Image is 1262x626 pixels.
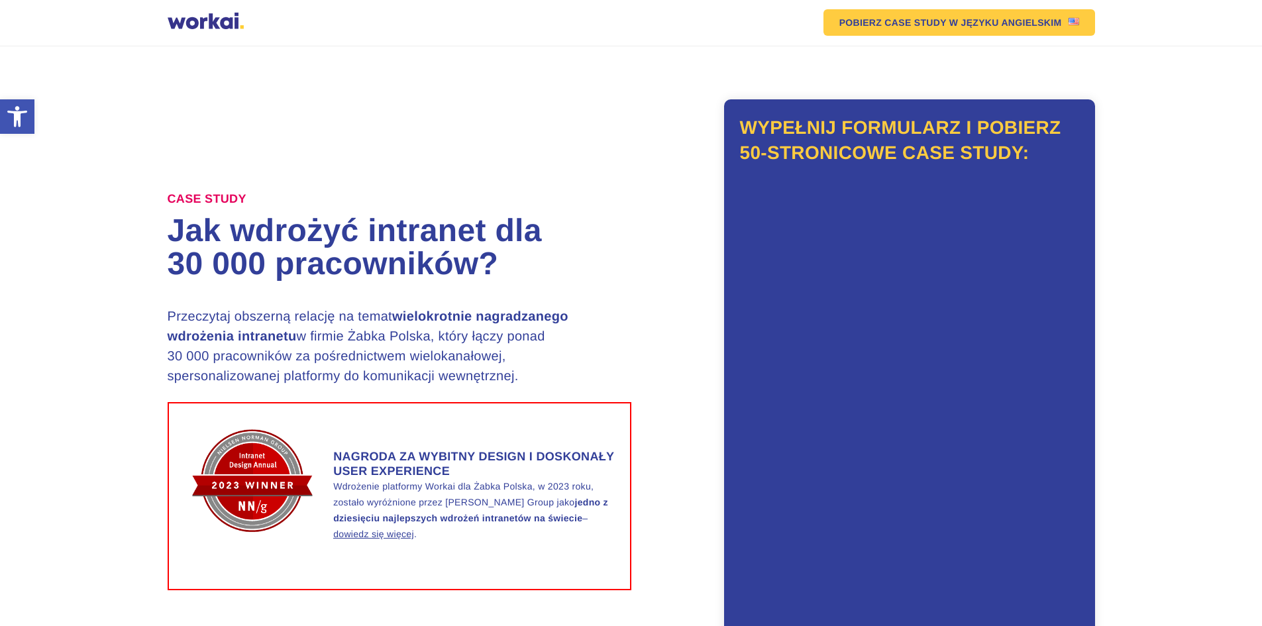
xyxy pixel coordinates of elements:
h2: Wypełnij formularz i pobierz 50-stronicowe case study: [740,115,1079,166]
em: POBIERZ CASE STUDY [839,18,947,27]
h3: Przeczytaj obszerną relację na temat w firmie Żabka Polska, który łączy ponad 30 000 pracowników ... [168,307,585,386]
a: POBIERZ CASE STUDYW JĘZYKU ANGIELSKIMUS flag [823,9,1095,36]
img: Award Image [189,417,316,544]
label: CASE STUDY [168,192,246,207]
p: Wdrożenie platformy Workai dla Żabka Polska, w 2023 roku, zostało wyróżnione przez [PERSON_NAME] ... [333,478,616,542]
a: dowiedz się więcej [333,529,414,539]
strong: jedno z dziesięciu najlepszych wdrożeń intranetów na świecie [333,497,608,523]
h1: Jak wdrożyć intranet dla 30 000 pracowników? [168,215,631,281]
strong: wielokrotnie nagradzanego wdrożenia intranetu [168,309,568,344]
img: US flag [1069,18,1079,25]
h4: NAGRODA ZA WYBITNY DESIGN I DOSKONAŁY USER EXPERIENCE [333,450,616,478]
